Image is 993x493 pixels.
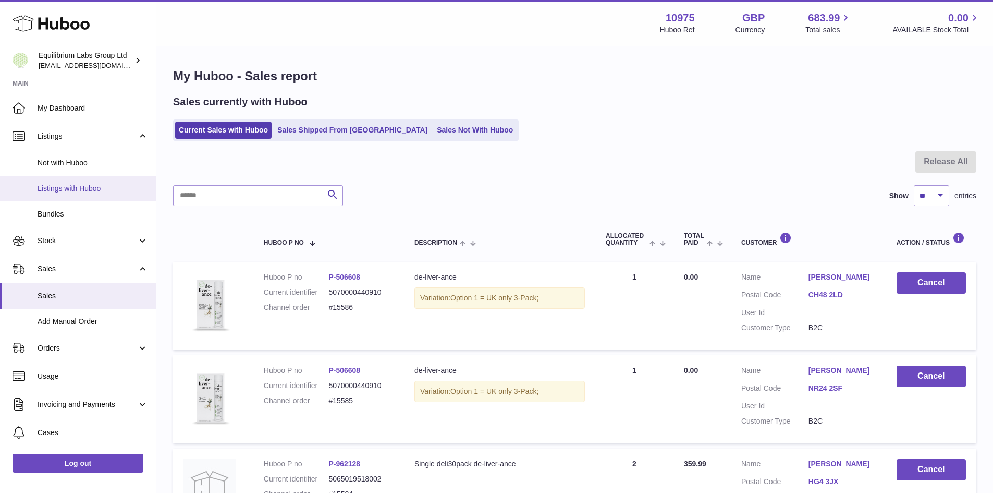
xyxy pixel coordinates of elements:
[606,233,647,246] span: ALLOCATED Quantity
[948,11,969,25] span: 0.00
[38,209,148,219] span: Bundles
[805,11,852,35] a: 683.99 Total sales
[414,459,585,469] div: Single deli30pack de-liver-ance
[808,459,876,469] a: [PERSON_NAME]
[328,381,394,391] dd: 5070000440910
[274,122,431,139] a: Sales Shipped From [GEOGRAPHIC_DATA]
[38,184,148,194] span: Listings with Huboo
[433,122,517,139] a: Sales Not With Huboo
[735,25,765,35] div: Currency
[684,273,698,281] span: 0.00
[264,459,329,469] dt: Huboo P no
[741,232,876,246] div: Customer
[38,317,148,327] span: Add Manual Order
[264,287,329,297] dt: Current identifier
[684,233,704,246] span: Total paid
[741,290,808,303] dt: Postal Code
[414,272,585,282] div: de-liver-ance
[595,262,673,350] td: 1
[954,191,976,201] span: entries
[13,53,28,68] img: internalAdmin-10975@internal.huboo.com
[38,236,137,246] span: Stock
[264,272,329,282] dt: Huboo P no
[741,366,808,378] dt: Name
[264,474,329,484] dt: Current identifier
[13,454,143,473] a: Log out
[38,291,148,301] span: Sales
[741,308,808,318] dt: User Id
[328,396,394,406] dd: #15585
[38,400,137,410] span: Invoicing and Payments
[892,25,980,35] span: AVAILABLE Stock Total
[897,459,966,480] button: Cancel
[808,416,876,426] dd: B2C
[38,103,148,113] span: My Dashboard
[808,383,876,393] a: NR24 2SF
[414,366,585,376] div: de-liver-ance
[897,366,966,387] button: Cancel
[808,290,876,300] a: CH48 2LD
[684,366,698,375] span: 0.00
[38,371,148,381] span: Usage
[328,303,394,312] dd: #15586
[897,272,966,294] button: Cancel
[805,25,852,35] span: Total sales
[684,460,706,468] span: 359.99
[660,25,695,35] div: Huboo Ref
[808,272,876,282] a: [PERSON_NAME]
[328,287,394,297] dd: 5070000440910
[175,122,272,139] a: Current Sales with Huboo
[897,232,966,246] div: Action / Status
[741,459,808,472] dt: Name
[328,273,360,281] a: P-506608
[450,294,538,302] span: Option 1 = UK only 3-Pack;
[183,272,236,337] img: 3PackDeliverance_Front.jpg
[595,355,673,443] td: 1
[264,303,329,312] dt: Channel order
[808,11,840,25] span: 683.99
[173,95,308,109] h2: Sales currently with Huboo
[328,366,360,375] a: P-506608
[666,11,695,25] strong: 10975
[741,477,808,489] dt: Postal Code
[414,239,457,246] span: Description
[741,416,808,426] dt: Customer Type
[38,264,137,274] span: Sales
[414,287,585,309] div: Variation:
[889,191,909,201] label: Show
[264,239,304,246] span: Huboo P no
[741,323,808,333] dt: Customer Type
[264,396,329,406] dt: Channel order
[892,11,980,35] a: 0.00 AVAILABLE Stock Total
[264,381,329,391] dt: Current identifier
[808,366,876,376] a: [PERSON_NAME]
[183,366,236,430] img: 3PackDeliverance_Front.jpg
[39,61,153,69] span: [EMAIL_ADDRESS][DOMAIN_NAME]
[742,11,765,25] strong: GBP
[173,68,976,85] h1: My Huboo - Sales report
[741,272,808,285] dt: Name
[741,401,808,411] dt: User Id
[450,387,538,395] span: Option 1 = UK only 3-Pack;
[38,131,137,141] span: Listings
[414,381,585,402] div: Variation:
[741,383,808,396] dt: Postal Code
[38,158,148,168] span: Not with Huboo
[808,477,876,487] a: HG4 3JX
[38,428,148,438] span: Cases
[328,460,360,468] a: P-962128
[328,474,394,484] dd: 5065019518002
[808,323,876,333] dd: B2C
[39,51,132,70] div: Equilibrium Labs Group Ltd
[264,366,329,376] dt: Huboo P no
[38,343,137,353] span: Orders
